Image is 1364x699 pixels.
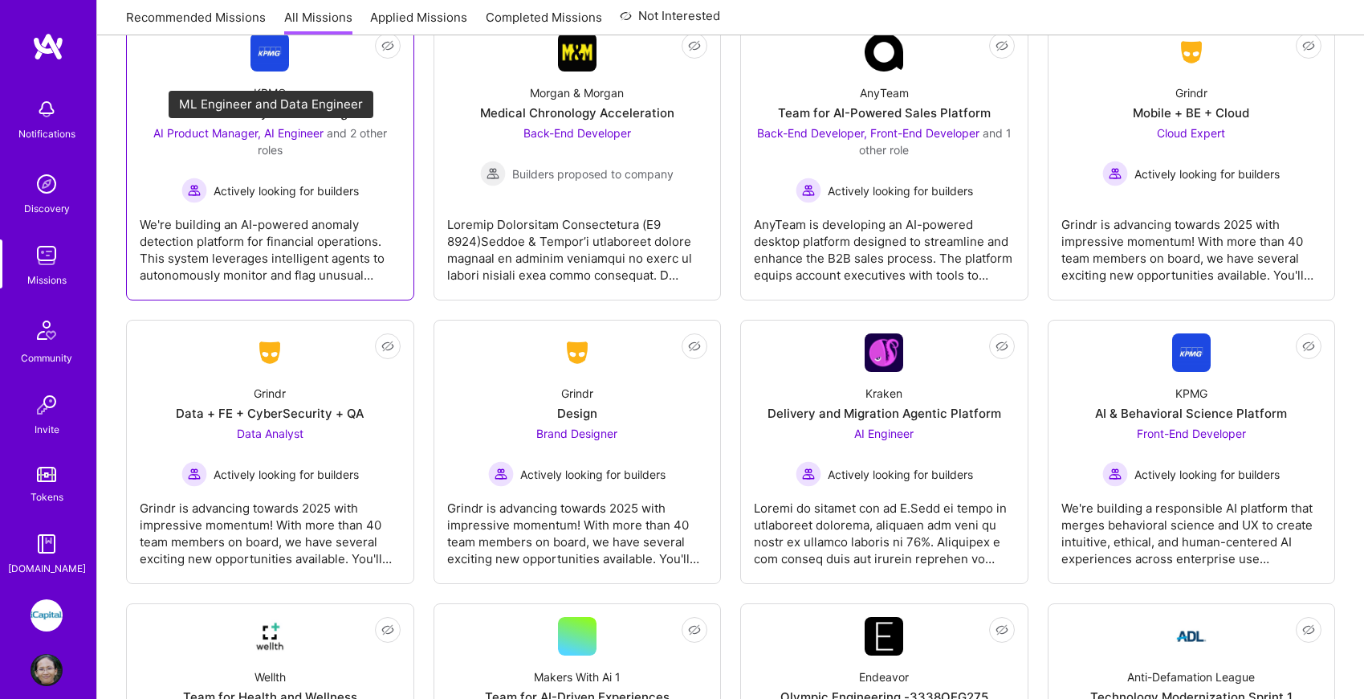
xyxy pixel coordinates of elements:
span: Back-End Developer, Front-End Developer [757,126,979,140]
img: Builders proposed to company [480,161,506,186]
i: icon EyeClosed [688,340,701,353]
div: Design [557,405,597,422]
span: Back-End Developer [523,126,631,140]
a: Company LogoMorgan & MorganMedical Chronology AccelerationBack-End Developer Builders proposed to... [447,33,708,287]
div: Morgan & Morgan [530,84,624,101]
a: Company LogoGrindrMobile + BE + CloudCloud Expert Actively looking for buildersActively looking f... [1061,33,1322,287]
div: Loremip Dolorsitam Consectetura (E9 8924)Seddoe & Tempor’i utlaboreet dolore magnaal en adminim v... [447,203,708,284]
div: Grindr [254,385,286,402]
img: Actively looking for builders [488,461,514,487]
a: User Avatar [26,654,67,686]
div: Data + FE + CyberSecurity + QA [176,405,364,422]
div: Team for AI-Powered Sales Platform [778,104,991,121]
img: bell [31,93,63,125]
a: Company LogoKPMGKPMG- Anomaly Detection AgentAI Product Manager, AI Engineer and 2 other rolesAct... [140,33,401,287]
img: Company Logo [1172,617,1211,656]
div: Notifications [18,125,75,142]
img: Actively looking for builders [181,178,207,203]
span: Builders proposed to company [512,166,674,182]
div: Mobile + BE + Cloud [1133,104,1249,121]
span: Data Analyst [237,427,303,440]
div: Missions [27,272,67,288]
a: Recommended Missions [126,9,266,35]
img: Company Logo [558,33,596,72]
a: Not Interested [620,6,720,35]
img: Company Logo [558,338,596,367]
div: Makers With Ai 1 [534,668,621,685]
i: icon EyeClosed [1302,340,1315,353]
div: Discovery [24,200,70,217]
i: icon EyeClosed [1302,623,1315,636]
span: Actively looking for builders [828,182,973,199]
img: Actively looking for builders [796,461,821,487]
div: Grindr [561,385,593,402]
span: AI Engineer [854,427,914,440]
img: logo [32,32,64,61]
a: Company LogoAnyTeamTeam for AI-Powered Sales PlatformBack-End Developer, Front-End Developer and ... [754,33,1015,287]
div: Anti-Defamation League [1127,668,1255,685]
img: discovery [31,168,63,200]
span: Actively looking for builders [214,466,359,483]
img: User Avatar [31,654,63,686]
img: Company Logo [1172,333,1211,372]
div: Invite [35,421,59,438]
img: Community [27,311,66,349]
i: icon EyeClosed [381,39,394,52]
span: Actively looking for builders [520,466,666,483]
span: Actively looking for builders [1134,166,1280,182]
div: KPMG- Anomaly Detection Agent [173,104,367,121]
a: Company LogoKrakenDelivery and Migration Agentic PlatformAI Engineer Actively looking for builder... [754,333,1015,570]
a: Completed Missions [486,9,602,35]
span: Actively looking for builders [1134,466,1280,483]
div: Wellth [254,668,286,685]
a: iCapital: Build and maintain RESTful API [26,599,67,632]
span: AI Product Manager, AI Engineer [153,126,324,140]
a: Company LogoKPMGAI & Behavioral Science PlatformFront-End Developer Actively looking for builders... [1061,333,1322,570]
div: Tokens [31,488,63,505]
img: Company Logo [865,333,903,372]
img: Company Logo [250,617,289,656]
div: Medical Chronology Acceleration [480,104,674,121]
div: Delivery and Migration Agentic Platform [768,405,1001,422]
span: Actively looking for builders [214,182,359,199]
div: Grindr is advancing towards 2025 with impressive momentum! With more than 40 team members on boar... [140,487,401,567]
img: Company Logo [250,338,289,367]
div: KPMG [1175,385,1207,402]
a: All Missions [284,9,352,35]
i: icon EyeClosed [381,623,394,636]
img: guide book [31,528,63,560]
i: icon EyeClosed [1302,39,1315,52]
img: Company Logo [865,617,903,656]
div: AnyTeam [860,84,909,101]
i: icon EyeClosed [688,623,701,636]
img: tokens [37,467,56,482]
div: Grindr [1175,84,1207,101]
img: Company Logo [865,33,903,72]
a: Company LogoGrindrData + FE + CyberSecurity + QAData Analyst Actively looking for buildersActivel... [140,333,401,570]
img: Actively looking for builders [1102,461,1128,487]
div: AnyTeam is developing an AI-powered desktop platform designed to streamline and enhance the B2B s... [754,203,1015,284]
div: We're building a responsible AI platform that merges behavioral science and UX to create intuitiv... [1061,487,1322,567]
i: icon EyeClosed [996,39,1008,52]
img: teamwork [31,239,63,272]
img: Actively looking for builders [1102,161,1128,186]
div: Kraken [865,385,902,402]
a: Company LogoGrindrDesignBrand Designer Actively looking for buildersActively looking for builders... [447,333,708,570]
div: Grindr is advancing towards 2025 with impressive momentum! With more than 40 team members on boar... [1061,203,1322,284]
img: Company Logo [250,33,289,72]
img: Company Logo [1172,38,1211,67]
span: Front-End Developer [1137,427,1246,440]
div: Loremi do sitamet con ad E.Sedd ei tempo in utlaboreet dolorema, aliquaen adm veni qu nostr ex ul... [754,487,1015,567]
a: Applied Missions [370,9,467,35]
span: Actively looking for builders [828,466,973,483]
img: iCapital: Build and maintain RESTful API [31,599,63,632]
span: Cloud Expert [1157,126,1225,140]
i: icon EyeClosed [996,623,1008,636]
span: Brand Designer [536,427,617,440]
i: icon EyeClosed [688,39,701,52]
i: icon EyeClosed [996,340,1008,353]
div: AI & Behavioral Science Platform [1095,405,1287,422]
img: Invite [31,389,63,421]
div: Grindr is advancing towards 2025 with impressive momentum! With more than 40 team members on boar... [447,487,708,567]
div: Endeavor [859,668,909,685]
